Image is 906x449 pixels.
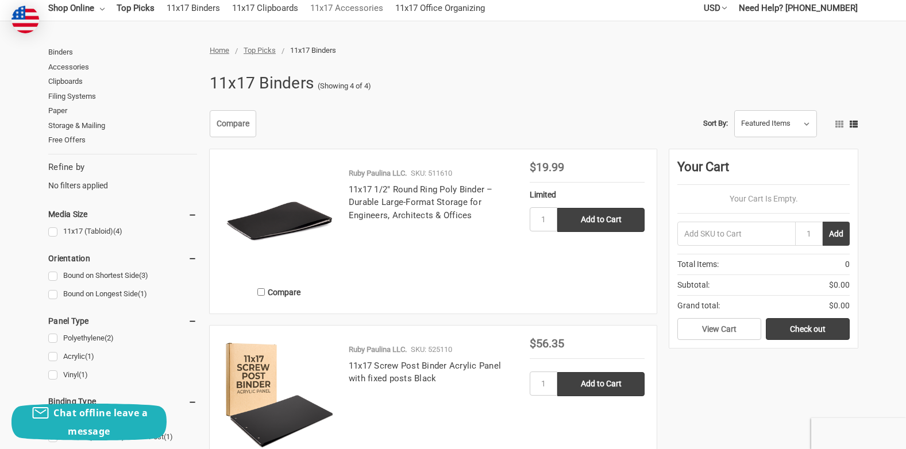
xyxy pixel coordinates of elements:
[48,268,197,284] a: Bound on Shortest Side
[677,300,720,312] span: Grand total:
[53,407,148,438] span: Chat offline leave a message
[164,432,173,441] span: (1)
[48,45,197,60] a: Binders
[677,258,719,270] span: Total Items:
[703,115,728,132] label: Sort By:
[48,394,197,408] h5: Binding Type
[557,372,645,396] input: Add to Cart
[845,258,850,270] span: 0
[48,367,197,383] a: Vinyl
[811,418,906,449] iframe: Google Customer Reviews
[48,133,197,148] a: Free Offers
[677,157,850,185] div: Your Cart
[139,271,148,280] span: (3)
[48,118,197,133] a: Storage & Mailing
[48,89,197,104] a: Filing Systems
[138,289,147,298] span: (1)
[349,344,407,355] p: Ruby Paulina LLC.
[48,331,197,346] a: Polyethylene
[829,279,850,291] span: $0.00
[349,184,493,220] a: 11x17 1/2" Round Ring Poly Binder – Durable Large-Format Storage for Engineers, Architects & Offices
[677,318,761,340] a: View Cart
[557,208,645,232] input: Add to Cart
[318,80,371,92] span: (Showing 4 of 4)
[85,352,94,361] span: (1)
[210,68,314,98] h1: 11x17 Binders
[48,349,197,365] a: Acrylic
[677,222,795,246] input: Add SKU to Cart
[257,288,265,296] input: Compare
[530,189,645,201] div: Limited
[105,334,114,342] span: (2)
[113,227,122,235] span: (4)
[79,370,88,379] span: (1)
[222,161,337,276] img: 11x17 1/2" Round Ring Poly Binder – Durable Large-Format Storage for Engineers, Architects & Offices
[11,404,167,440] button: Chat offline leave a message
[677,193,850,205] p: Your Cart Is Empty.
[349,168,407,179] p: Ruby Paulina LLC.
[349,361,501,384] a: 11x17 Screw Post Binder Acrylic Panel with fixed posts Black
[48,161,197,174] h5: Refine by
[222,282,337,301] label: Compare
[48,161,197,192] div: No filters applied
[48,60,197,75] a: Accessories
[290,46,336,55] span: 11x17 Binders
[677,279,710,291] span: Subtotal:
[210,110,256,138] a: Compare
[244,46,276,55] a: Top Picks
[48,251,197,265] h5: Orientation
[530,336,564,350] span: $56.35
[11,6,39,33] img: duty and tax information for United States
[48,224,197,239] a: 11x17 (Tabloid)
[766,318,850,340] a: Check out
[48,207,197,221] h5: Media Size
[48,74,197,89] a: Clipboards
[530,160,564,174] span: $19.99
[210,46,229,55] a: Home
[48,103,197,118] a: Paper
[411,168,452,179] p: SKU: 511610
[411,344,452,355] p: SKU: 525110
[48,287,197,302] a: Bound on Longest Side
[829,300,850,312] span: $0.00
[823,222,850,246] button: Add
[48,314,197,328] h5: Panel Type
